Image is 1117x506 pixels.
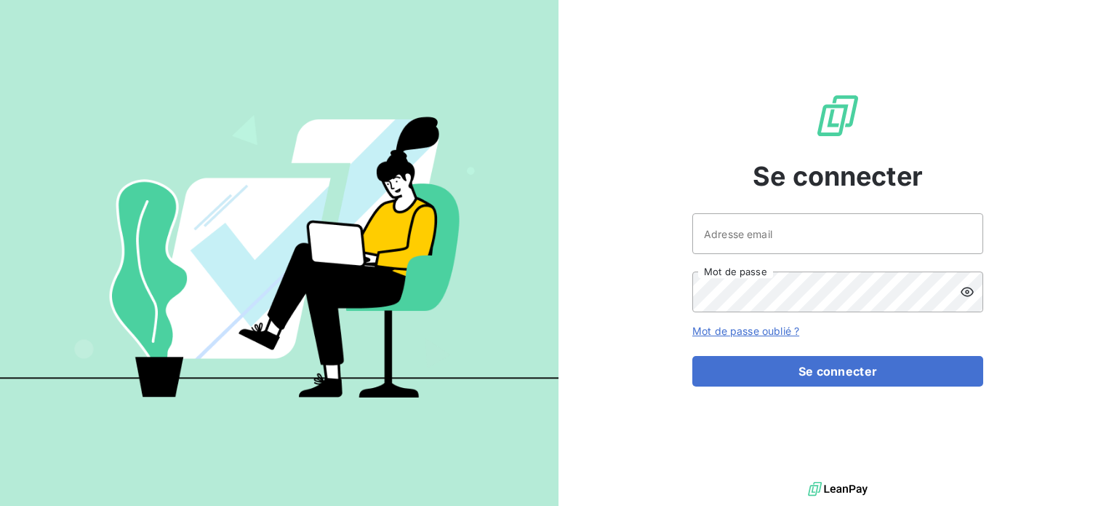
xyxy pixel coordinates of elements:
[692,213,983,254] input: placeholder
[692,325,799,337] a: Mot de passe oublié ?
[808,478,868,500] img: logo
[814,92,861,139] img: Logo LeanPay
[753,157,923,196] span: Se connecter
[692,356,983,387] button: Se connecter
